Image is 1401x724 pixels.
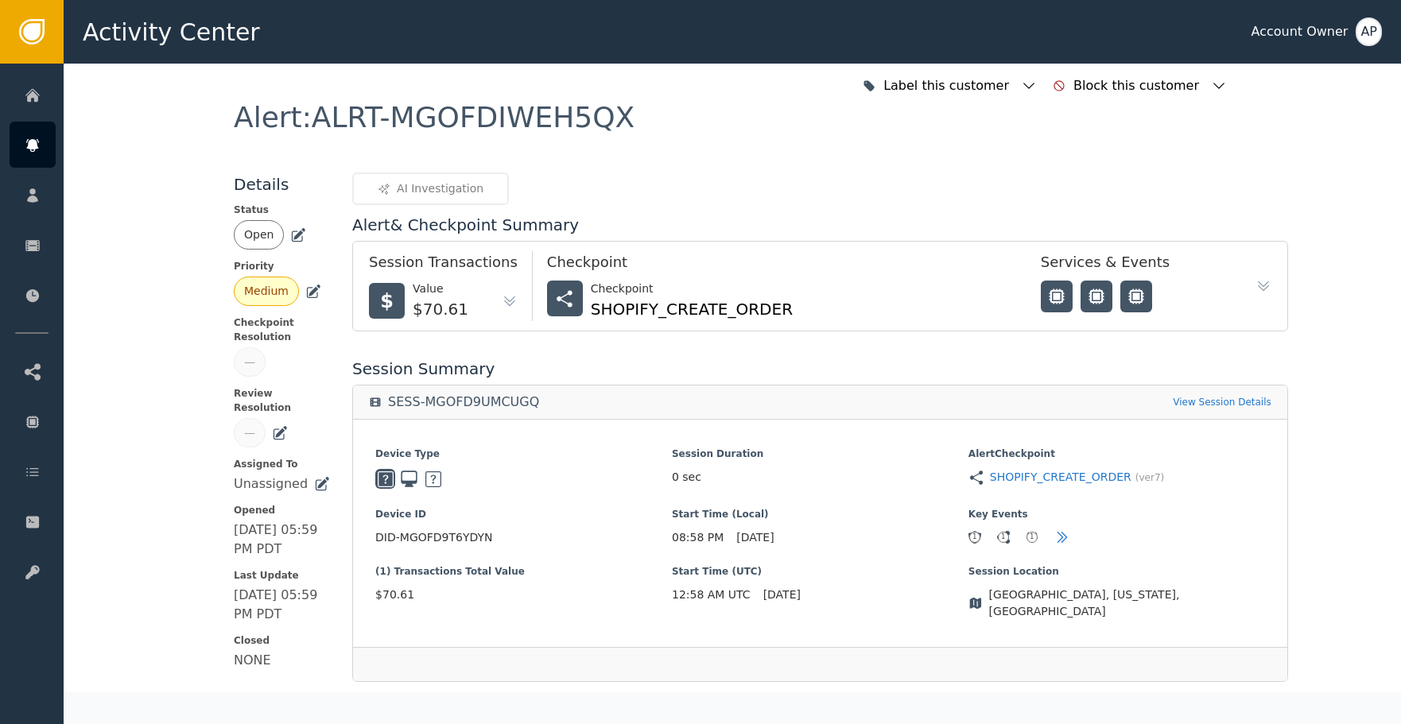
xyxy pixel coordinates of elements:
[883,76,1013,95] div: Label this customer
[234,568,330,583] span: Last Update
[1356,17,1382,46] button: AP
[1049,68,1231,103] button: Block this customer
[672,507,968,521] span: Start Time (Local)
[234,521,330,559] div: [DATE] 05:59 PM PDT
[547,251,1009,281] div: Checkpoint
[83,14,260,50] span: Activity Center
[990,469,1131,486] a: SHOPIFY_CREATE_ORDER
[672,447,968,461] span: Session Duration
[1251,22,1348,41] div: Account Owner
[1073,76,1203,95] div: Block this customer
[375,529,672,546] span: DID-MGOFD9T6YDYN
[244,226,274,243] div: Open
[244,283,289,300] div: Medium
[1041,251,1232,281] div: Services & Events
[736,529,774,546] span: [DATE]
[998,532,1009,543] div: 1
[672,564,968,579] span: Start Time (UTC)
[413,297,468,321] div: $70.61
[968,447,1265,461] span: Alert Checkpoint
[375,564,672,579] span: (1) Transactions Total Value
[989,587,1265,620] span: [GEOGRAPHIC_DATA], [US_STATE], [GEOGRAPHIC_DATA]
[234,651,271,670] div: NONE
[234,103,635,132] div: Alert : ALRT-MGOFDIWEH5QX
[234,586,330,624] div: [DATE] 05:59 PM PDT
[375,507,672,521] span: Device ID
[591,281,793,297] div: Checkpoint
[234,633,330,648] span: Closed
[234,474,308,494] div: Unassigned
[234,386,330,415] span: Review Resolution
[413,281,468,297] div: Value
[672,469,701,486] span: 0 sec
[1135,470,1164,485] span: (ver 7 )
[234,203,330,217] span: Status
[1173,395,1271,409] a: View Session Details
[244,354,255,370] div: —
[672,587,751,603] span: 12:58 AM UTC
[352,213,1288,237] div: Alert & Checkpoint Summary
[968,507,1265,521] span: Key Events
[234,503,330,517] span: Opened
[380,287,394,316] span: $
[375,587,672,603] span: $70.61
[234,457,330,471] span: Assigned To
[244,424,255,441] div: —
[375,447,672,461] span: Device Type
[234,172,330,196] div: Details
[388,394,539,410] div: SESS-MGOFD9UMCUGQ
[234,259,330,273] span: Priority
[763,587,801,603] span: [DATE]
[859,68,1041,103] button: Label this customer
[352,357,1288,381] div: Session Summary
[591,297,793,321] div: SHOPIFY_CREATE_ORDER
[1026,532,1038,543] div: 1
[234,316,330,344] span: Checkpoint Resolution
[672,529,724,546] span: 08:58 PM
[369,251,518,281] div: Session Transactions
[968,564,1265,579] span: Session Location
[969,532,980,543] div: 1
